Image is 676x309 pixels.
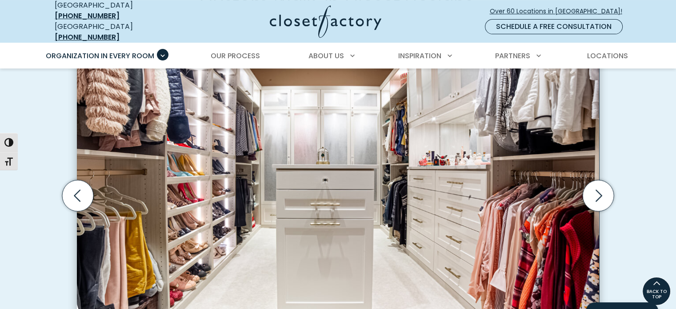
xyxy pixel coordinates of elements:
a: [PHONE_NUMBER] [55,11,120,21]
a: BACK TO TOP [642,277,671,305]
span: Organization in Every Room [46,51,154,61]
span: Partners [495,51,530,61]
span: BACK TO TOP [643,289,670,300]
button: Next slide [579,177,617,215]
nav: Primary Menu [40,44,637,68]
span: About Us [308,51,344,61]
div: [GEOGRAPHIC_DATA] [55,21,184,43]
a: [PHONE_NUMBER] [55,32,120,42]
span: Over 60 Locations in [GEOGRAPHIC_DATA]! [490,7,629,16]
a: Over 60 Locations in [GEOGRAPHIC_DATA]! [489,4,630,19]
span: Inspiration [398,51,441,61]
a: Schedule a Free Consultation [485,19,623,34]
span: Our Process [211,51,260,61]
button: Previous slide [59,177,97,215]
span: Locations [587,51,628,61]
img: Closet Factory Logo [270,5,381,38]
